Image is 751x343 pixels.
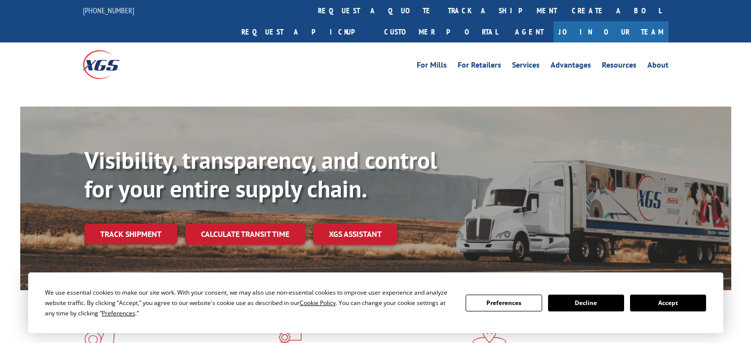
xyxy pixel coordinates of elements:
[551,61,591,72] a: Advantages
[548,295,624,311] button: Decline
[505,21,553,42] a: Agent
[234,21,377,42] a: Request a pickup
[647,61,669,72] a: About
[84,224,177,244] a: Track shipment
[630,295,706,311] button: Accept
[185,224,305,245] a: Calculate transit time
[300,299,336,307] span: Cookie Policy
[602,61,636,72] a: Resources
[28,272,723,333] div: Cookie Consent Prompt
[377,21,505,42] a: Customer Portal
[466,295,542,311] button: Preferences
[313,224,397,245] a: XGS ASSISTANT
[512,61,540,72] a: Services
[83,5,134,15] a: [PHONE_NUMBER]
[84,145,437,204] b: Visibility, transparency, and control for your entire supply chain.
[458,61,501,72] a: For Retailers
[102,309,135,317] span: Preferences
[553,21,669,42] a: Join Our Team
[417,61,447,72] a: For Mills
[45,287,454,318] div: We use essential cookies to make our site work. With your consent, we may also use non-essential ...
